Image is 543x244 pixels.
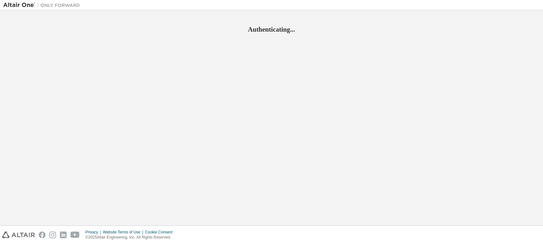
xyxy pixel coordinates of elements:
[103,230,145,235] div: Website Terms of Use
[2,232,35,238] img: altair_logo.svg
[49,232,56,238] img: instagram.svg
[3,2,83,8] img: Altair One
[60,232,67,238] img: linkedin.svg
[3,25,540,34] h2: Authenticating...
[85,235,176,240] p: © 2025 Altair Engineering, Inc. All Rights Reserved.
[70,232,80,238] img: youtube.svg
[39,232,45,238] img: facebook.svg
[145,230,176,235] div: Cookie Consent
[85,230,103,235] div: Privacy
